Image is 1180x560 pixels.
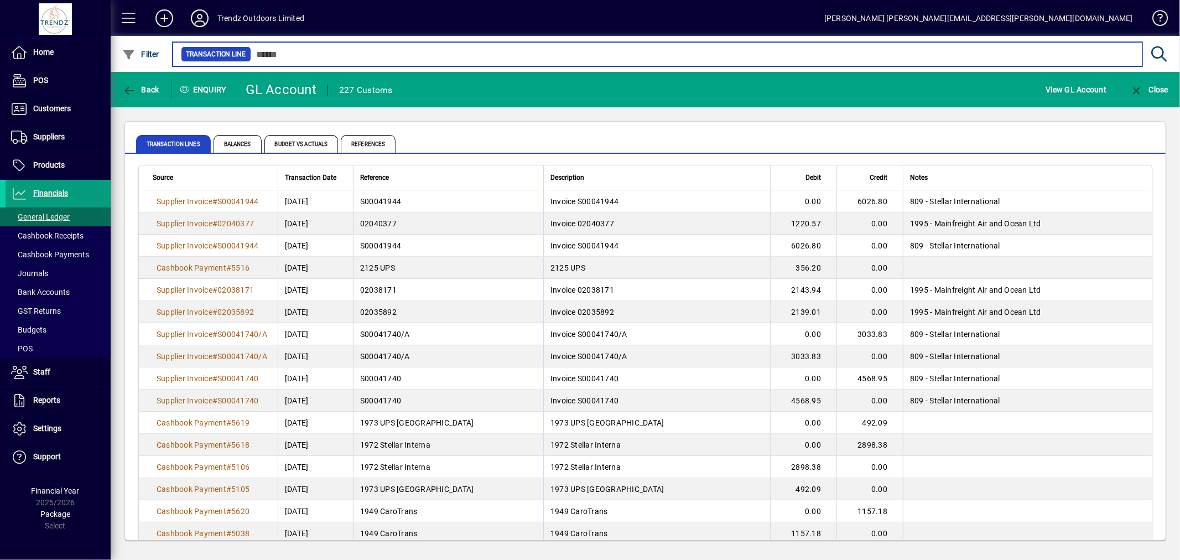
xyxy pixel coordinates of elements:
span: Cashbook Payment [157,440,226,449]
span: 809 - Stellar International [910,374,1000,383]
span: Settings [33,424,61,433]
span: Staff [33,367,50,376]
span: Invoice S00041740 [550,374,618,383]
button: Back [119,80,162,100]
span: 1973 UPS [GEOGRAPHIC_DATA] [360,418,474,427]
span: Invoice 02040377 [550,219,614,228]
span: 1973 UPS [GEOGRAPHIC_DATA] [550,485,664,494]
span: 1949 CaroTrans [360,529,418,538]
span: Supplier Invoice [157,286,212,294]
a: Support [6,443,111,471]
span: Transaction lines [136,135,211,153]
span: Back [122,85,159,94]
span: 1972 Stellar Interna [550,463,621,471]
span: # [212,374,217,383]
span: Supplier Invoice [157,197,212,206]
span: # [226,485,231,494]
span: 5106 [231,463,249,471]
div: Enquiry [171,81,238,98]
a: Journals [6,264,111,283]
span: Transaction Date [285,172,336,184]
td: 492.09 [836,412,903,434]
td: 2143.94 [770,279,836,301]
span: S00041944 [217,241,258,250]
td: 4568.95 [836,367,903,390]
app-page-header-button: Close enquiry [1118,80,1180,100]
span: 809 - Stellar International [910,352,1000,361]
td: 0.00 [770,412,836,434]
span: Supplier Invoice [157,374,212,383]
span: S00041740/A [217,330,267,339]
span: 1972 Stellar Interna [360,440,430,449]
span: # [212,286,217,294]
span: [DATE] [285,284,309,295]
div: 227 Customs [339,81,393,99]
span: 1995 - Mainfreight Air and Ocean Ltd [910,286,1041,294]
a: GST Returns [6,302,111,320]
span: S00041944 [217,197,258,206]
span: Invoice 02035892 [550,308,614,317]
span: Invoice S00041740/A [550,330,627,339]
div: Debit [777,172,831,184]
a: Supplier Invoice#S00041740 [153,372,263,385]
span: Supplier Invoice [157,308,212,317]
span: References [341,135,396,153]
a: Supplier Invoice#S00041740/A [153,350,271,362]
span: Supplier Invoice [157,330,212,339]
span: S00041944 [360,197,401,206]
span: 1973 UPS [GEOGRAPHIC_DATA] [550,418,664,427]
span: 1949 CaroTrans [550,529,608,538]
div: Description [550,172,763,184]
span: [DATE] [285,462,309,473]
div: Credit [844,172,897,184]
a: Supplier Invoice#02035892 [153,306,258,318]
a: Staff [6,359,111,386]
td: 356.20 [770,257,836,279]
td: 2898.38 [836,434,903,456]
a: Supplier Invoice#S00041944 [153,195,263,208]
div: [PERSON_NAME] [PERSON_NAME][EMAIL_ADDRESS][PERSON_NAME][DOMAIN_NAME] [824,9,1133,27]
span: # [226,440,231,449]
td: 3033.83 [770,345,836,367]
td: 1220.57 [770,212,836,235]
a: Cashbook Payment#5620 [153,505,253,517]
a: Cashbook Payment#5038 [153,527,253,540]
span: 02038171 [360,286,397,294]
td: 6026.80 [770,235,836,257]
span: [DATE] [285,506,309,517]
span: S00041944 [360,241,401,250]
span: General Ledger [11,212,70,221]
span: Cashbook Payments [11,250,89,259]
a: Suppliers [6,123,111,151]
td: 0.00 [836,456,903,478]
td: 2898.38 [770,456,836,478]
span: 1995 - Mainfreight Air and Ocean Ltd [910,308,1041,317]
td: 0.00 [836,522,903,545]
a: Supplier Invoice#02040377 [153,217,258,230]
span: Journals [11,269,48,278]
span: Invoice S00041740 [550,396,618,405]
span: 02038171 [217,286,254,294]
a: Supplier Invoice#02038171 [153,284,258,296]
span: [DATE] [285,528,309,539]
span: Home [33,48,54,56]
span: # [212,219,217,228]
span: S00041740 [360,396,401,405]
span: Cashbook Payment [157,263,226,272]
span: Cashbook Payment [157,507,226,516]
span: Credit [870,172,887,184]
span: View GL Account [1046,81,1107,98]
span: 1972 Stellar Interna [360,463,430,471]
span: Invoice 02038171 [550,286,614,294]
span: S00041740/A [360,352,410,361]
td: 6026.80 [836,190,903,212]
span: Debit [805,172,821,184]
div: Transaction Date [285,172,346,184]
div: Trendz Outdoors Limited [217,9,304,27]
span: # [226,263,231,272]
span: [DATE] [285,196,309,207]
span: Invoice S00041944 [550,197,618,206]
span: POS [11,344,33,353]
a: Cashbook Payments [6,245,111,264]
td: 1157.18 [836,500,903,522]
